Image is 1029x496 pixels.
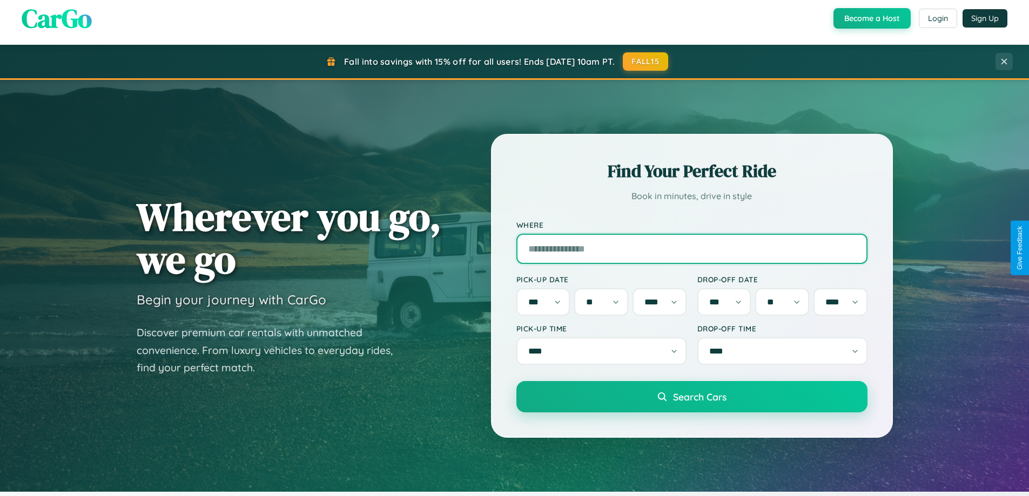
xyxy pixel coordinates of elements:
button: Become a Host [833,8,911,29]
p: Discover premium car rentals with unmatched convenience. From luxury vehicles to everyday rides, ... [137,324,407,377]
h2: Find Your Perfect Ride [516,159,867,183]
button: Search Cars [516,381,867,412]
label: Drop-off Time [697,324,867,333]
label: Pick-up Date [516,275,687,284]
span: CarGo [22,1,92,36]
label: Where [516,220,867,229]
button: Login [919,9,957,28]
label: Drop-off Date [697,275,867,284]
span: Search Cars [673,391,727,403]
label: Pick-up Time [516,324,687,333]
div: Give Feedback [1016,226,1024,270]
button: FALL15 [623,52,668,71]
h1: Wherever you go, we go [137,195,441,281]
h3: Begin your journey with CarGo [137,291,326,308]
button: Sign Up [963,9,1007,28]
p: Book in minutes, drive in style [516,188,867,204]
span: Fall into savings with 15% off for all users! Ends [DATE] 10am PT. [344,56,615,67]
